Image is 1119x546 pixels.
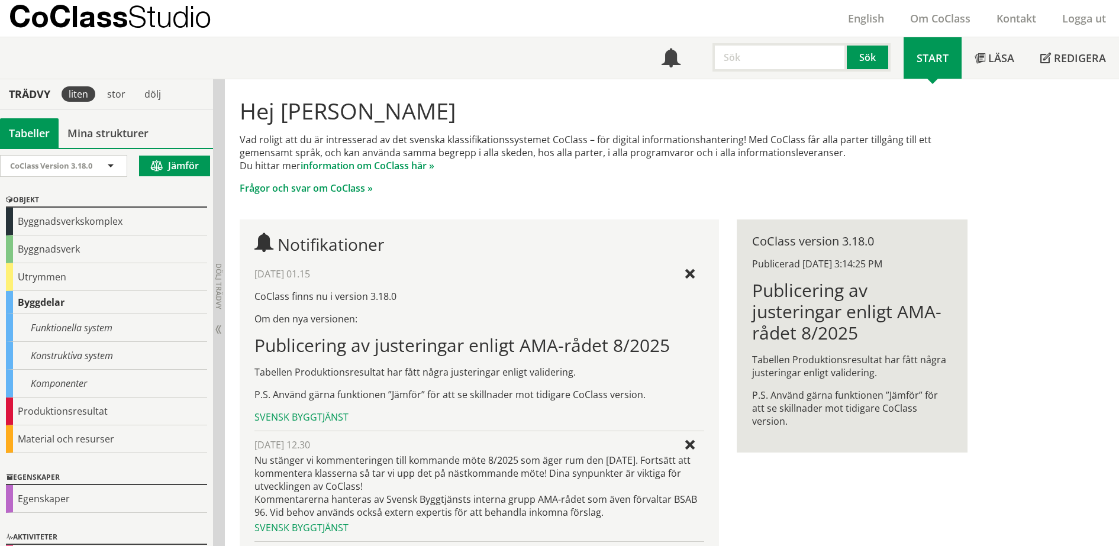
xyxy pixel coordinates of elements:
[6,531,207,545] div: Aktiviteter
[9,9,211,23] p: CoClass
[62,86,95,102] div: liten
[214,263,224,309] span: Dölj trädvy
[254,366,704,379] p: Tabellen Produktionsresultat har fått några justeringar enligt validering.
[137,86,168,102] div: dölj
[988,51,1014,65] span: Läsa
[254,438,310,451] span: [DATE] 12.30
[240,133,967,172] p: Vad roligt att du är intresserad av det svenska klassifikationssystemet CoClass – för digital inf...
[752,353,952,379] p: Tabellen Produktionsresultat har fått några justeringar enligt validering.
[904,37,962,79] a: Start
[752,235,952,248] div: CoClass version 3.18.0
[917,51,949,65] span: Start
[254,521,704,534] div: Svensk Byggtjänst
[752,257,952,270] div: Publicerad [DATE] 3:14:25 PM
[6,291,207,314] div: Byggdelar
[6,398,207,425] div: Produktionsresultat
[6,314,207,342] div: Funktionella system
[254,454,704,519] div: Nu stänger vi kommenteringen till kommande möte 8/2025 som äger rum den [DATE]. Fortsätt att komm...
[847,43,891,72] button: Sök
[1049,11,1119,25] a: Logga ut
[100,86,133,102] div: stor
[6,263,207,291] div: Utrymmen
[6,193,207,208] div: Objekt
[254,388,704,401] p: P.S. Använd gärna funktionen ”Jämför” för att se skillnader mot tidigare CoClass version.
[6,471,207,485] div: Egenskaper
[10,160,92,171] span: CoClass Version 3.18.0
[835,11,897,25] a: English
[6,208,207,235] div: Byggnadsverkskomplex
[254,312,704,325] p: Om den nya versionen:
[1027,37,1119,79] a: Redigera
[712,43,847,72] input: Sök
[254,335,704,356] h1: Publicering av justeringar enligt AMA-rådet 8/2025
[752,389,952,428] p: P.S. Använd gärna funktionen ”Jämför” för att se skillnader mot tidigare CoClass version.
[240,182,373,195] a: Frågor och svar om CoClass »
[983,11,1049,25] a: Kontakt
[662,50,681,69] span: Notifikationer
[752,280,952,344] h1: Publicering av justeringar enligt AMA-rådet 8/2025
[962,37,1027,79] a: Läsa
[6,235,207,263] div: Byggnadsverk
[2,88,57,101] div: Trädvy
[254,267,310,280] span: [DATE] 01.15
[6,342,207,370] div: Konstruktiva system
[254,411,704,424] div: Svensk Byggtjänst
[278,233,384,256] span: Notifikationer
[240,98,967,124] h1: Hej [PERSON_NAME]
[254,290,704,303] p: CoClass finns nu i version 3.18.0
[1054,51,1106,65] span: Redigera
[6,370,207,398] div: Komponenter
[59,118,157,148] a: Mina strukturer
[6,485,207,513] div: Egenskaper
[897,11,983,25] a: Om CoClass
[139,156,210,176] button: Jämför
[301,159,434,172] a: information om CoClass här »
[6,425,207,453] div: Material och resurser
